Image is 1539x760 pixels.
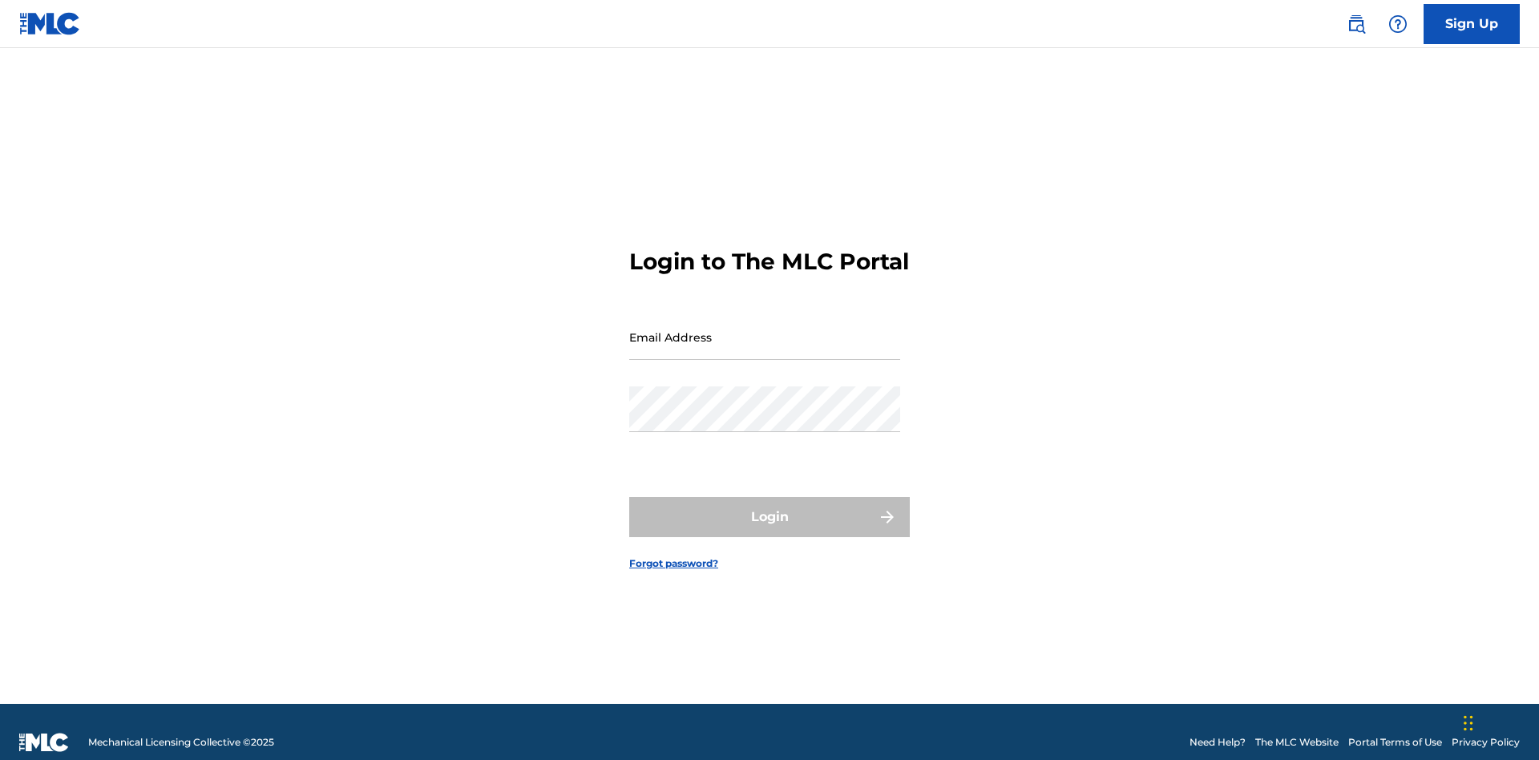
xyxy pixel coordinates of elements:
h3: Login to The MLC Portal [629,248,909,276]
img: MLC Logo [19,12,81,35]
div: Help [1382,8,1414,40]
a: Sign Up [1424,4,1520,44]
a: Forgot password? [629,556,718,571]
a: Public Search [1340,8,1372,40]
img: search [1347,14,1366,34]
div: Drag [1464,699,1473,747]
img: help [1388,14,1408,34]
a: Need Help? [1190,735,1246,750]
a: Portal Terms of Use [1348,735,1442,750]
span: Mechanical Licensing Collective © 2025 [88,735,274,750]
iframe: Chat Widget [1459,683,1539,760]
a: The MLC Website [1255,735,1339,750]
a: Privacy Policy [1452,735,1520,750]
img: logo [19,733,69,752]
